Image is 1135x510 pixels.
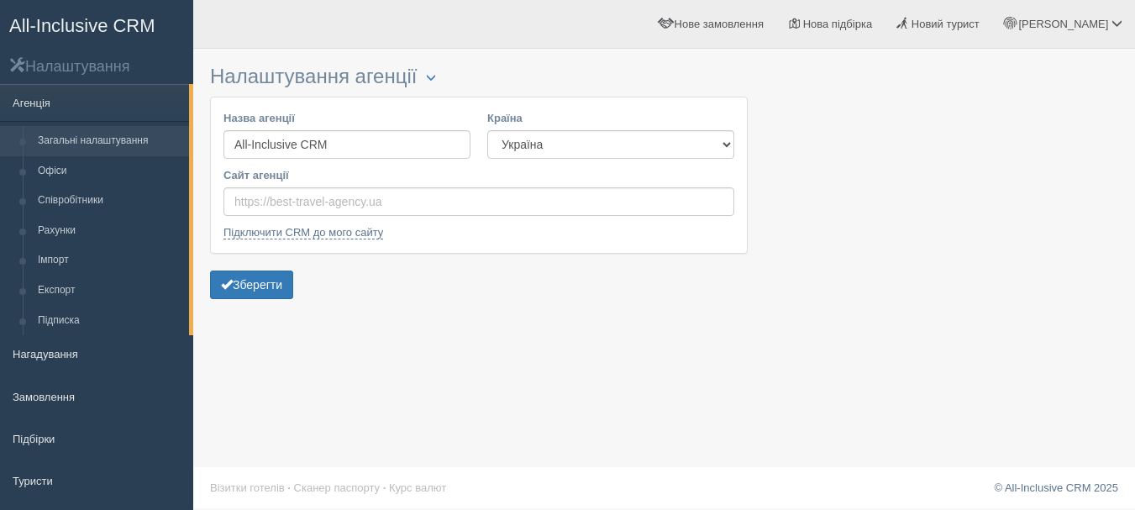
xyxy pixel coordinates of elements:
[1018,18,1108,30] span: [PERSON_NAME]
[994,481,1118,494] a: © All-Inclusive CRM 2025
[30,156,189,187] a: Офіси
[383,481,386,494] span: ·
[210,66,748,88] h3: Налаштування агенції
[487,110,734,126] label: Країна
[294,481,380,494] a: Сканер паспорту
[223,226,383,239] a: Підключити CRM до мого сайту
[30,186,189,216] a: Співробітники
[1,1,192,47] a: All-Inclusive CRM
[30,276,189,306] a: Експорт
[210,271,293,299] button: Зберегти
[223,167,734,183] label: Сайт агенції
[803,18,873,30] span: Нова підбірка
[389,481,446,494] a: Курс валют
[287,481,291,494] span: ·
[30,306,189,336] a: Підписка
[30,216,189,246] a: Рахунки
[9,15,155,36] span: All-Inclusive CRM
[210,481,285,494] a: Візитки готелів
[223,110,470,126] label: Назва агенції
[30,245,189,276] a: Імпорт
[30,126,189,156] a: Загальні налаштування
[912,18,980,30] span: Новий турист
[223,187,734,216] input: https://best-travel-agency.ua
[675,18,764,30] span: Нове замовлення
